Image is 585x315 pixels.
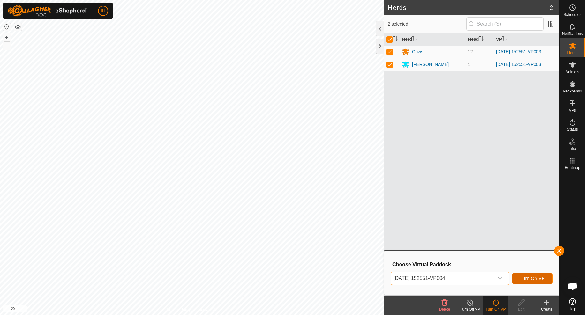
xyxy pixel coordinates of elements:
span: Neckbands [563,89,582,93]
a: Privacy Policy [167,307,191,312]
p-sorticon: Activate to sort [502,37,507,42]
span: VPs [569,108,576,112]
div: Create [534,306,559,312]
span: IH [101,8,105,14]
span: Animals [566,70,579,74]
div: [PERSON_NAME] [412,61,449,68]
span: 2025-09-05 152551-VP004 [391,272,494,285]
img: Gallagher Logo [8,5,87,17]
h3: Choose Virtual Paddock [392,261,553,267]
input: Search (S) [466,17,544,31]
span: Infra [568,147,576,150]
div: Edit [508,306,534,312]
th: VP [493,33,559,46]
a: [DATE] 152551-VP003 [496,62,541,67]
div: Turn Off VP [457,306,483,312]
a: Contact Us [198,307,217,312]
h2: Herds [388,4,550,11]
th: Head [465,33,493,46]
span: Help [568,307,576,311]
button: + [3,33,11,41]
div: Cows [412,48,423,55]
span: Notifications [562,32,583,36]
span: 1 [468,62,470,67]
th: Herd [399,33,465,46]
span: 2 [550,3,553,12]
span: 2 selected [388,21,466,27]
span: Herds [567,51,577,55]
p-sorticon: Activate to sort [412,37,417,42]
button: Reset Map [3,23,11,31]
div: Open chat [563,277,582,296]
button: Turn On VP [512,273,553,284]
span: Schedules [563,13,581,17]
span: Heatmap [565,166,580,170]
div: Turn On VP [483,306,508,312]
p-sorticon: Activate to sort [479,37,484,42]
button: Map Layers [14,23,22,31]
span: Delete [439,307,450,311]
p-sorticon: Activate to sort [393,37,398,42]
div: dropdown trigger [494,272,506,285]
span: 12 [468,49,473,54]
span: Turn On VP [520,276,545,281]
a: [DATE] 152551-VP003 [496,49,541,54]
span: Status [567,128,578,131]
a: Help [560,296,585,313]
button: – [3,42,11,49]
